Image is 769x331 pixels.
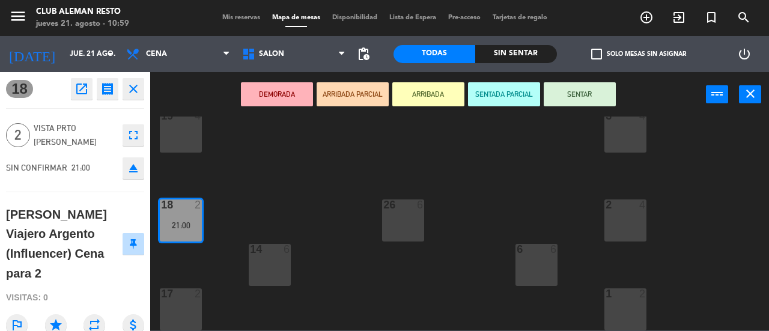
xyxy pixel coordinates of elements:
[6,163,67,172] span: SIN CONFIRMAR
[591,49,686,59] label: Solo mesas sin asignar
[126,128,141,142] i: fullscreen
[743,87,758,101] i: close
[146,50,167,58] span: Cena
[672,10,686,25] i: exit_to_app
[36,6,129,18] div: Club aleman resto
[6,123,30,147] span: 2
[9,7,27,25] i: menu
[606,111,606,121] div: 3
[487,14,553,21] span: Tarjetas de regalo
[606,288,606,299] div: 1
[591,49,602,59] span: check_box_outline_blank
[126,161,141,175] i: eject
[6,80,33,98] span: 18
[160,221,202,229] div: 21:00
[383,199,384,210] div: 26
[326,14,383,21] span: Disponibilidad
[544,82,616,106] button: SENTAR
[103,47,117,61] i: arrow_drop_down
[161,288,162,299] div: 17
[550,244,558,255] div: 6
[123,157,144,179] button: eject
[6,205,123,284] div: [PERSON_NAME] Viajero Argento (Influencer) Cena para 2
[34,121,117,149] span: VISTA PRTO [PERSON_NAME]
[394,45,475,63] div: Todas
[74,82,89,96] i: open_in_new
[195,111,202,121] div: 4
[392,82,464,106] button: ARRIBADA
[216,14,266,21] span: Mis reservas
[195,199,202,210] div: 2
[639,288,646,299] div: 2
[126,82,141,96] i: close
[517,244,517,255] div: 6
[9,7,27,29] button: menu
[123,78,144,100] button: close
[100,82,115,96] i: receipt
[468,82,540,106] button: SENTADA PARCIAL
[710,87,725,101] i: power_input
[97,78,118,100] button: receipt
[706,85,728,103] button: power_input
[317,82,389,106] button: ARRIBADA PARCIAL
[71,78,93,100] button: open_in_new
[123,124,144,146] button: fullscreen
[241,82,313,106] button: DEMORADA
[639,10,654,25] i: add_circle_outline
[475,45,557,63] div: Sin sentar
[417,199,424,210] div: 6
[383,14,442,21] span: Lista de Espera
[161,199,162,210] div: 18
[737,47,752,61] i: power_settings_new
[606,199,606,210] div: 2
[36,18,129,30] div: jueves 21. agosto - 10:59
[71,163,90,172] span: 21:00
[704,10,719,25] i: turned_in_not
[259,50,284,58] span: SALON
[442,14,487,21] span: Pre-acceso
[195,288,202,299] div: 2
[639,199,646,210] div: 4
[739,85,761,103] button: close
[284,244,291,255] div: 6
[639,111,646,121] div: 4
[356,47,371,61] span: pending_actions
[266,14,326,21] span: Mapa de mesas
[6,287,144,308] div: Visitas: 0
[737,10,751,25] i: search
[161,111,162,121] div: 19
